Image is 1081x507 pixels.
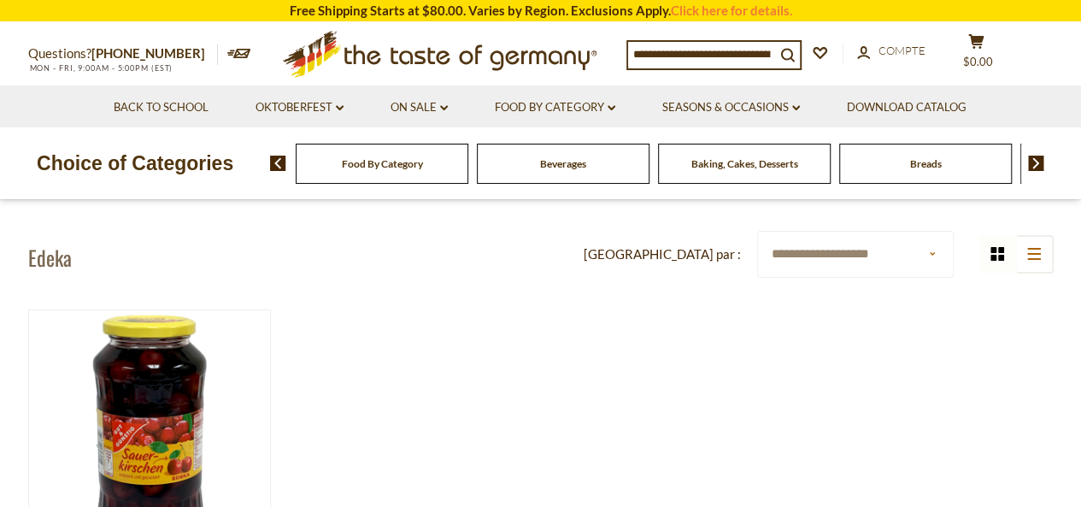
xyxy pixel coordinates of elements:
[28,63,173,73] span: MON - FRI, 9:00AM - 5:00PM (EST)
[910,157,942,170] a: Breads
[28,43,218,65] p: Questions?
[256,98,344,117] a: Oktoberfest
[114,98,209,117] a: Back to School
[540,157,586,170] a: Beverages
[1028,156,1044,171] img: next arrow
[857,42,925,61] a: Compte
[584,244,741,265] label: [GEOGRAPHIC_DATA] par :
[951,33,1002,76] button: $0.00
[495,98,615,117] a: Food By Category
[662,98,800,117] a: Seasons & Occasions
[963,55,993,68] span: $0.00
[28,245,72,270] h1: Edeka
[91,45,205,61] a: [PHONE_NUMBER]
[342,157,423,170] a: Food By Category
[691,157,798,170] a: Baking, Cakes, Desserts
[391,98,448,117] a: On Sale
[671,3,792,18] a: Click here for details.
[847,98,966,117] a: Download Catalog
[270,156,286,171] img: previous arrow
[878,44,925,57] span: Compte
